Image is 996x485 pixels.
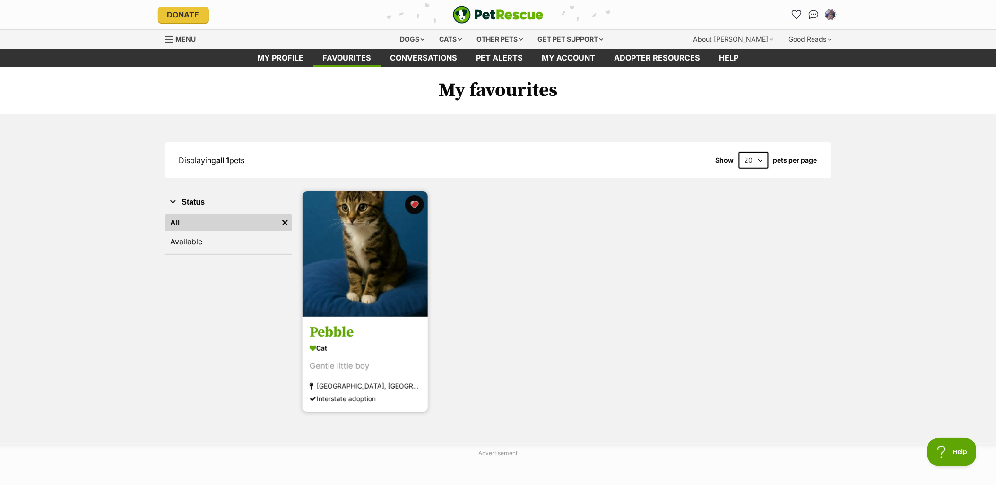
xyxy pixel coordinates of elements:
label: pets per page [773,156,817,164]
div: Cats [433,30,468,49]
a: Adopter resources [605,49,710,67]
div: [GEOGRAPHIC_DATA], [GEOGRAPHIC_DATA] [310,380,421,393]
iframe: Help Scout Beacon - Open [927,438,977,466]
a: PetRescue [453,6,544,24]
a: Help [710,49,748,67]
img: Brooke Schachter profile pic [826,10,836,19]
div: About [PERSON_NAME] [687,30,780,49]
span: Menu [176,35,196,43]
button: Status [165,196,292,208]
div: Status [165,212,292,254]
img: logo-e224e6f780fb5917bec1dbf3a21bbac754714ae5b6737aabdf751b685950b380.svg [453,6,544,24]
span: Displaying pets [179,156,245,165]
a: All [165,214,278,231]
strong: all 1 [217,156,230,165]
span: Show [716,156,734,164]
a: Favourites [313,49,381,67]
a: Pebble Cat Gentle little boy [GEOGRAPHIC_DATA], [GEOGRAPHIC_DATA] Interstate adoption favourite [303,317,428,413]
a: Pet alerts [467,49,533,67]
button: favourite [405,195,424,214]
div: Good Reads [782,30,839,49]
img: Pebble [303,191,428,317]
a: Available [165,233,292,250]
ul: Account quick links [789,7,839,22]
img: chat-41dd97257d64d25036548639549fe6c8038ab92f7586957e7f3b1b290dea8141.svg [809,10,819,19]
a: Remove filter [278,214,292,231]
a: My profile [248,49,313,67]
div: Interstate adoption [310,393,421,406]
h3: Pebble [310,324,421,342]
a: Favourites [789,7,805,22]
a: Donate [158,7,209,23]
div: Other pets [470,30,529,49]
a: Menu [165,30,203,47]
a: My account [533,49,605,67]
a: Conversations [806,7,822,22]
div: Dogs [393,30,431,49]
div: Gentle little boy [310,360,421,373]
button: My account [823,7,839,22]
div: Get pet support [531,30,610,49]
a: conversations [381,49,467,67]
div: Cat [310,342,421,355]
